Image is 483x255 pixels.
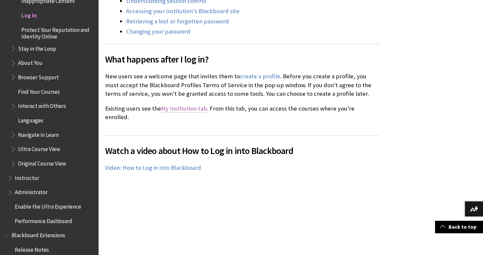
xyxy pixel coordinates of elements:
span: Blackboard Extensions [11,230,65,239]
a: Video: How to Log in into Blackboard [105,164,201,172]
span: Find Your Courses [18,86,60,95]
p: Existing users see the . From this tab, you can access the courses where you're enrolled. [105,104,379,121]
a: Changing your password [126,28,190,36]
span: Protect Your Reputation and Identity Online [21,24,94,40]
a: create a profile [240,72,280,80]
a: Accessing your institution's Blackboard site [126,7,240,15]
a: My Institution tab [161,105,207,113]
a: Retrieving a lost or forgotten password [126,17,229,25]
a: Back to top [435,221,483,233]
span: Performance Dashboard [15,216,72,224]
span: About You [18,58,42,66]
span: Administrator [15,187,48,196]
span: Instructor [15,172,39,181]
span: Languages [18,115,43,124]
p: New users see a welcome page that invites them to . Before you create a profile, you must accept ... [105,72,379,98]
span: Browser Support [18,72,59,81]
span: Stay in the Loop [18,43,56,52]
span: What happens after I log in? [105,52,379,66]
span: Navigate in Learn [18,129,59,138]
span: Log in [21,10,37,19]
span: Original Course View [18,158,66,167]
span: Interact with Others [18,101,66,110]
span: Enable the Ultra Experience [15,201,81,210]
span: Release Notes [15,244,49,253]
span: Ultra Course View [18,144,60,153]
span: Watch a video about How to Log in into Blackboard [105,144,379,158]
